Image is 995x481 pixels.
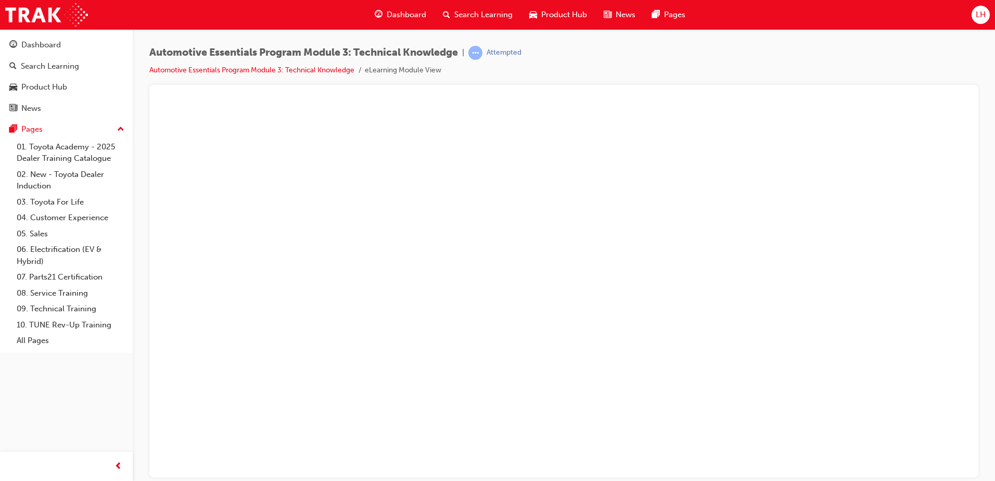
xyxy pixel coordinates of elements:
span: pages-icon [652,8,660,21]
a: 05. Sales [12,226,129,242]
span: Search Learning [454,9,513,21]
a: search-iconSearch Learning [435,4,521,26]
a: 03. Toyota For Life [12,194,129,210]
span: guage-icon [9,41,17,50]
div: News [21,103,41,115]
span: search-icon [9,62,17,71]
span: Dashboard [387,9,426,21]
a: car-iconProduct Hub [521,4,595,26]
div: Search Learning [21,60,79,72]
span: search-icon [443,8,450,21]
a: news-iconNews [595,4,644,26]
a: All Pages [12,333,129,349]
a: Automotive Essentials Program Module 3: Technical Knowledge [149,66,354,74]
span: LH [976,9,986,21]
a: 01. Toyota Academy - 2025 Dealer Training Catalogue [12,139,129,167]
div: Pages [21,123,43,135]
button: Pages [4,120,129,139]
span: car-icon [9,83,17,92]
img: Trak [5,3,88,27]
a: 06. Electrification (EV & Hybrid) [12,242,129,269]
a: pages-iconPages [644,4,694,26]
a: guage-iconDashboard [366,4,435,26]
span: news-icon [604,8,611,21]
a: 07. Parts21 Certification [12,269,129,285]
a: 08. Service Training [12,285,129,301]
span: up-icon [117,123,124,136]
a: Product Hub [4,78,129,97]
div: Attempted [487,48,521,58]
li: eLearning Module View [365,65,441,77]
span: car-icon [529,8,537,21]
a: 04. Customer Experience [12,210,129,226]
span: prev-icon [114,460,122,473]
button: LH [972,6,990,24]
span: Product Hub [541,9,587,21]
a: 10. TUNE Rev-Up Training [12,317,129,333]
a: News [4,99,129,118]
span: | [462,47,464,59]
span: guage-icon [375,8,382,21]
span: News [616,9,635,21]
span: news-icon [9,104,17,113]
a: 02. New - Toyota Dealer Induction [12,167,129,194]
div: Dashboard [21,39,61,51]
a: Dashboard [4,35,129,55]
a: 09. Technical Training [12,301,129,317]
button: DashboardSearch LearningProduct HubNews [4,33,129,120]
span: Pages [664,9,685,21]
span: pages-icon [9,125,17,134]
a: Search Learning [4,57,129,76]
span: learningRecordVerb_ATTEMPT-icon [468,46,482,60]
div: Product Hub [21,81,67,93]
span: Automotive Essentials Program Module 3: Technical Knowledge [149,47,458,59]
